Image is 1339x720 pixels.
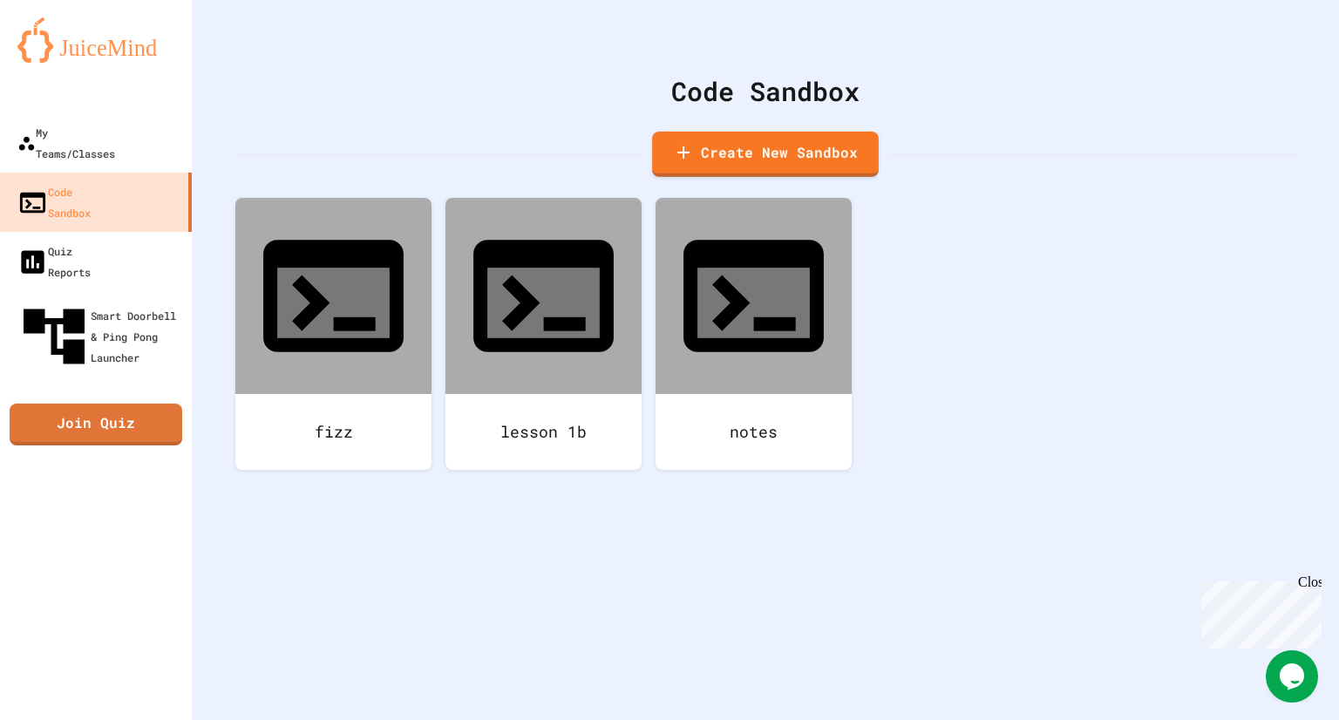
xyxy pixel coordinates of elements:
[656,198,852,470] a: notes
[17,300,185,373] div: Smart Doorbell & Ping Pong Launcher
[445,198,642,470] a: lesson 1b
[10,404,182,445] a: Join Quiz
[1194,574,1322,649] iframe: chat widget
[445,394,642,470] div: lesson 1b
[17,17,174,63] img: logo-orange.svg
[17,122,115,164] div: My Teams/Classes
[235,394,432,470] div: fizz
[652,132,879,177] a: Create New Sandbox
[235,198,432,470] a: fizz
[1266,650,1322,703] iframe: chat widget
[17,181,91,223] div: Code Sandbox
[235,71,1295,111] div: Code Sandbox
[17,241,91,282] div: Quiz Reports
[7,7,120,111] div: Chat with us now!Close
[656,394,852,470] div: notes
